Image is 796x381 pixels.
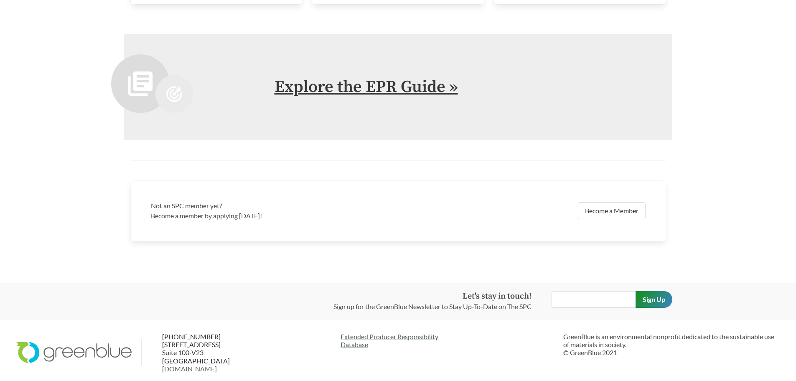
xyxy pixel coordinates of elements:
input: Sign Up [636,291,672,308]
p: GreenBlue is an environmental nonprofit dedicated to the sustainable use of materials in society.... [563,332,779,357]
a: Explore the EPR Guide » [275,77,458,97]
a: [DOMAIN_NAME] [162,365,217,373]
p: Become a member by applying [DATE]! [151,211,393,221]
strong: Let's stay in touch! [463,291,532,302]
a: Extended Producer ResponsibilityDatabase [341,332,557,348]
p: Sign up for the GreenBlue Newsletter to Stay Up-To-Date on The SPC [333,302,532,312]
h3: Not an SPC member yet? [151,201,393,211]
p: [PHONE_NUMBER] [STREET_ADDRESS] Suite 100-V23 [GEOGRAPHIC_DATA] [162,332,263,373]
a: Become a Member [578,202,646,219]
